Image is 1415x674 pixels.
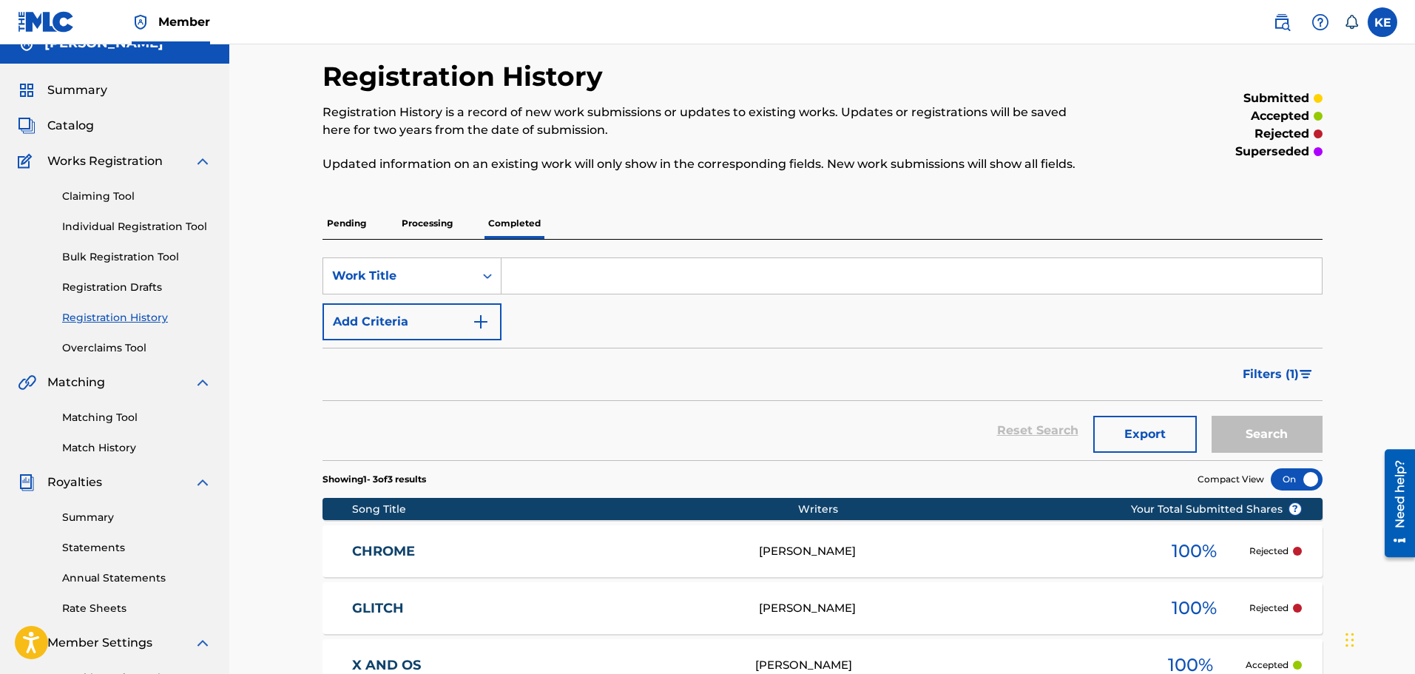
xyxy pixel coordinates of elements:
[62,510,212,525] a: Summary
[1374,443,1415,562] iframe: Resource Center
[158,13,210,30] span: Member
[1341,603,1415,674] iframe: Chat Widget
[322,155,1093,173] p: Updated information on an existing work will only show in the corresponding fields. New work subm...
[62,280,212,295] a: Registration Drafts
[1249,601,1289,615] p: Rejected
[47,81,107,99] span: Summary
[47,117,94,135] span: Catalog
[1311,13,1329,31] img: help
[62,219,212,235] a: Individual Registration Tool
[18,152,37,170] img: Works Registration
[1172,538,1217,565] span: 100 %
[194,152,212,170] img: expand
[352,600,739,617] a: GLITCH
[47,152,163,170] span: Works Registration
[1306,7,1335,37] div: Help
[194,634,212,652] img: expand
[755,657,1135,674] div: [PERSON_NAME]
[1368,7,1397,37] div: User Menu
[352,543,739,560] a: CHROME
[1249,545,1289,558] p: Rejected
[47,634,152,652] span: Member Settings
[1300,370,1312,379] img: filter
[18,81,107,99] a: SummarySummary
[322,257,1323,460] form: Search Form
[322,208,371,239] p: Pending
[759,543,1139,560] div: [PERSON_NAME]
[1131,502,1302,517] span: Your Total Submitted Shares
[62,570,212,586] a: Annual Statements
[62,410,212,425] a: Matching Tool
[62,310,212,326] a: Registration History
[18,81,36,99] img: Summary
[1289,503,1301,515] span: ?
[47,474,102,491] span: Royalties
[352,502,798,517] div: Song Title
[47,374,105,391] span: Matching
[62,440,212,456] a: Match History
[1235,143,1309,161] p: superseded
[1198,473,1264,486] span: Compact View
[18,11,75,33] img: MLC Logo
[322,104,1093,139] p: Registration History is a record of new work submissions or updates to existing works. Updates or...
[1254,125,1309,143] p: rejected
[1344,15,1359,30] div: Notifications
[62,189,212,204] a: Claiming Tool
[759,600,1139,617] div: [PERSON_NAME]
[1093,416,1197,453] button: Export
[1234,356,1323,393] button: Filters (1)
[194,474,212,491] img: expand
[798,502,1178,517] div: Writers
[1243,365,1299,383] span: Filters ( 1 )
[1267,7,1297,37] a: Public Search
[352,657,735,674] a: X AND OS
[397,208,457,239] p: Processing
[62,249,212,265] a: Bulk Registration Tool
[1172,595,1217,621] span: 100 %
[194,374,212,391] img: expand
[132,13,149,31] img: Top Rightsholder
[1243,90,1309,107] p: submitted
[472,313,490,331] img: 9d2ae6d4665cec9f34b9.svg
[1345,618,1354,662] div: Drag
[332,267,465,285] div: Work Title
[322,303,502,340] button: Add Criteria
[62,540,212,556] a: Statements
[1251,107,1309,125] p: accepted
[1273,13,1291,31] img: search
[18,374,36,391] img: Matching
[322,60,610,93] h2: Registration History
[18,474,36,491] img: Royalties
[62,601,212,616] a: Rate Sheets
[18,117,94,135] a: CatalogCatalog
[484,208,545,239] p: Completed
[1246,658,1289,672] p: Accepted
[62,340,212,356] a: Overclaims Tool
[18,117,36,135] img: Catalog
[322,473,426,486] p: Showing 1 - 3 of 3 results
